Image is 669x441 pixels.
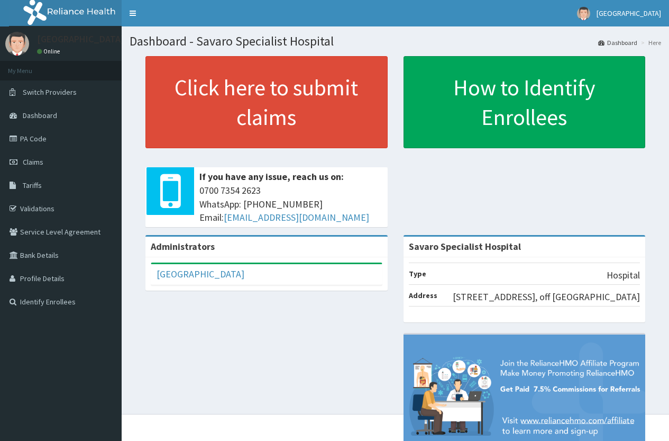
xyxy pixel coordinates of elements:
[199,184,382,224] span: 0700 7354 2623 WhatsApp: [PHONE_NUMBER] Email:
[597,8,661,18] span: [GEOGRAPHIC_DATA]
[638,38,661,47] li: Here
[409,240,521,253] strong: Savaro Specialist Hospital
[577,7,590,20] img: User Image
[37,48,62,55] a: Online
[409,291,437,300] b: Address
[37,34,124,44] p: [GEOGRAPHIC_DATA]
[145,56,388,148] a: Click here to submit claims
[130,34,661,48] h1: Dashboard - Savaro Specialist Hospital
[5,32,29,56] img: User Image
[157,268,244,280] a: [GEOGRAPHIC_DATA]
[23,157,43,167] span: Claims
[404,56,646,148] a: How to Identify Enrollees
[598,38,637,47] a: Dashboard
[23,111,57,120] span: Dashboard
[151,240,215,253] b: Administrators
[224,211,369,223] a: [EMAIL_ADDRESS][DOMAIN_NAME]
[23,181,42,190] span: Tariffs
[199,170,344,183] b: If you have any issue, reach us on:
[409,269,426,278] b: Type
[607,268,640,282] p: Hospital
[23,87,77,97] span: Switch Providers
[453,290,640,304] p: [STREET_ADDRESS], off [GEOGRAPHIC_DATA]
